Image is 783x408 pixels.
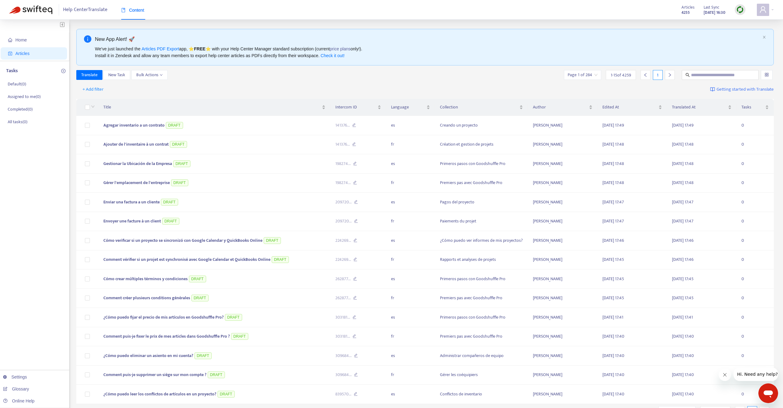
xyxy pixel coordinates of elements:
td: [PERSON_NAME] [528,231,597,250]
span: DRAFT [173,160,190,167]
span: 303181 ... [335,333,350,340]
img: Swifteq [9,6,52,14]
strong: [DATE] 16:30 [704,9,725,16]
span: [DATE] 17:45 [602,275,624,282]
span: + Add filter [82,86,104,93]
span: [DATE] 17:40 [602,333,624,340]
span: 141376 ... [335,122,350,129]
button: close [762,35,766,39]
span: Bulk Actions [136,72,163,78]
span: Envoyer une facture à un client [103,218,161,225]
span: DRAFT [171,179,188,186]
strong: 4255 [681,9,690,16]
span: DRAFT [272,256,289,263]
td: es [386,231,435,250]
td: es [386,308,435,327]
td: fr [386,135,435,155]
td: 0 [737,174,774,193]
button: New Task [103,70,130,80]
span: [DATE] 17:48 [672,141,693,148]
span: left [643,73,648,77]
span: Comment vérifier si un projet est synchronisé avec Google Calendar et QuickBooks Online [103,256,270,263]
td: [PERSON_NAME] [528,269,597,289]
td: Premiers pas avec Goodshuffle Pro [435,327,528,347]
span: Getting started with Translate [717,86,774,93]
span: 209720 ... [335,218,352,225]
td: Primeros pasos con Goodshuffle Pro [435,154,528,174]
th: Translated At [667,99,737,116]
span: DRAFT [161,199,178,206]
span: Comment créer plusieurs conditions générales [103,294,190,301]
span: [DATE] 17:45 [602,256,624,263]
button: Bulk Actionsdown [131,70,168,80]
span: [DATE] 17:48 [672,160,693,167]
span: [DATE] 17:45 [672,275,693,282]
span: [DATE] 17:45 [602,294,624,301]
td: Premiers pas avec Goodshuffle Pro [435,289,528,308]
div: New App Alert! 🚀 [95,35,760,43]
a: Getting started with Translate [710,84,774,94]
span: Title [103,104,321,111]
td: 0 [737,366,774,385]
span: Cómo verificar si un proyecto se sincronizó con Google Calendar y QuickBooks Online [103,237,262,244]
span: 262877 ... [335,276,351,282]
span: 309684 ... [335,371,352,378]
span: [DATE] 17:40 [672,333,694,340]
img: sync.dc5367851b00ba804db3.png [736,6,744,14]
a: Online Help [3,398,34,403]
button: Translate [76,70,102,80]
td: fr [386,174,435,193]
iframe: Button to launch messaging window [758,383,778,403]
span: down [160,73,163,76]
td: 0 [737,135,774,155]
span: [DATE] 17:47 [672,198,693,206]
p: Tasks [6,67,18,75]
span: [DATE] 17:46 [672,237,693,244]
td: es [386,385,435,404]
span: search [685,73,690,77]
td: 0 [737,346,774,366]
div: We've just launched the app, ⭐ ⭐️ with your Help Center Manager standard subscription (current on... [95,45,760,59]
span: DRAFT [231,333,248,340]
span: 309684 ... [335,352,352,359]
td: fr [386,250,435,270]
span: Author [533,104,588,111]
td: Premiers pas avec Goodshuffle Pro [435,174,528,193]
td: ¿Cómo puedo ver informes de mis proyectos? [435,231,528,250]
td: es [386,193,435,212]
span: DRAFT [208,371,225,378]
td: [PERSON_NAME] [528,289,597,308]
a: Articles PDF Export [142,46,179,51]
th: Intercom ID [330,99,386,116]
td: 0 [737,308,774,327]
span: ¿Cómo puedo fijar el precio de mis artículos en Goodshuffle Pro? [103,314,224,321]
td: fr [386,289,435,308]
span: 303181 ... [335,314,350,321]
td: fr [386,366,435,385]
span: Intercom ID [335,104,376,111]
td: [PERSON_NAME] [528,154,597,174]
span: 224269 ... [335,237,351,244]
span: user [759,6,767,13]
td: Paiements du projet [435,212,528,231]
p: Completed ( 0 ) [8,106,33,112]
td: Creando un proyecto [435,116,528,135]
span: account-book [8,51,12,56]
span: [DATE] 17:49 [602,122,624,129]
td: Administrar compañeros de equipo [435,346,528,366]
span: ¿Cómo puedo leer los conflictos de artículos en un proyecto? [103,390,216,398]
span: plus-circle [61,69,66,73]
b: FREE [194,46,205,51]
td: Primeros pasos con Goodshuffle Pro [435,308,528,327]
td: 0 [737,289,774,308]
td: fr [386,212,435,231]
span: [DATE] 17:49 [672,122,693,129]
span: 198274 ... [335,160,351,167]
th: Edited At [597,99,667,116]
span: DRAFT [166,122,183,129]
span: Edited At [602,104,657,111]
span: [DATE] 17:47 [602,198,624,206]
span: [DATE] 17:41 [602,314,623,321]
